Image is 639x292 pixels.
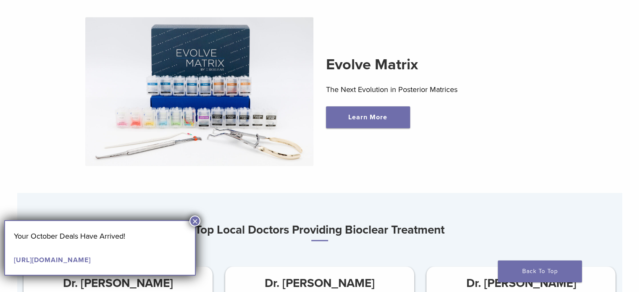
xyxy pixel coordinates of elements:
p: Your October Deals Have Arrived! [14,230,186,242]
a: Learn More [326,106,410,128]
img: Evolve Matrix [85,17,313,166]
h3: Top Local Doctors Providing Bioclear Treatment [17,220,622,241]
h2: Evolve Matrix [326,55,554,75]
a: Back To Top [498,260,582,282]
p: The Next Evolution in Posterior Matrices [326,83,554,96]
button: Close [189,216,200,226]
a: [URL][DOMAIN_NAME] [14,256,91,264]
